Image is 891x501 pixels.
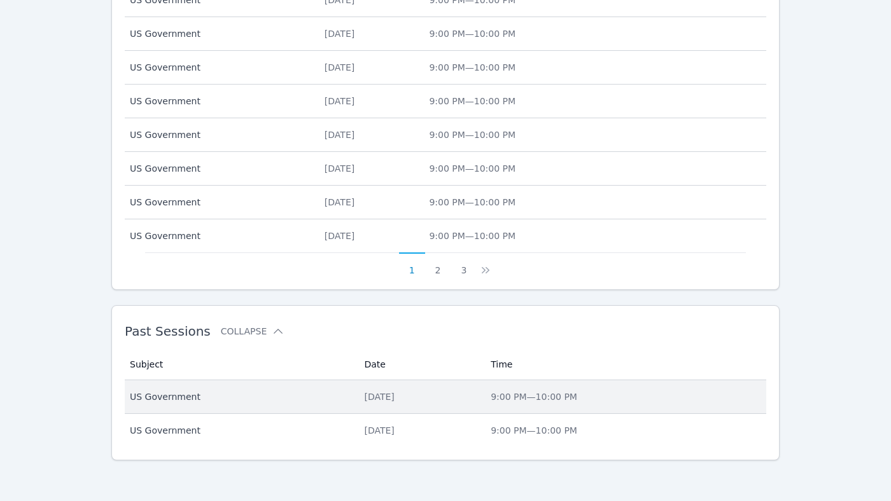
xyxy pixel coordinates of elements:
tr: US Government[DATE]9:00 PM—10:00 PM [125,118,766,152]
span: 9:00 PM — 10:00 PM [491,425,577,436]
span: US Government [130,128,309,141]
span: US Government [130,162,309,175]
tr: US Government[DATE]9:00 PM—10:00 PM [125,152,766,186]
span: US Government [130,196,309,209]
span: US Government [130,390,349,403]
span: Past Sessions [125,324,211,339]
div: [DATE] [325,196,414,209]
span: 9:00 PM — 10:00 PM [429,29,516,39]
button: Collapse [221,325,284,338]
tr: US Government[DATE]9:00 PM—10:00 PM [125,219,766,252]
th: Time [483,349,766,380]
tr: US Government[DATE]9:00 PM—10:00 PM [125,85,766,118]
button: 2 [425,252,451,277]
span: US Government [130,27,309,40]
span: US Government [130,61,309,74]
button: 1 [399,252,425,277]
tr: US Government[DATE]9:00 PM—10:00 PM [125,17,766,51]
span: 9:00 PM — 10:00 PM [429,96,516,106]
span: US Government [130,95,309,107]
th: Subject [125,349,356,380]
span: 9:00 PM — 10:00 PM [429,197,516,207]
span: US Government [130,424,349,437]
span: US Government [130,230,309,242]
span: 9:00 PM — 10:00 PM [429,130,516,140]
span: 9:00 PM — 10:00 PM [491,392,577,402]
div: [DATE] [325,230,414,242]
tr: US Government[DATE]9:00 PM—10:00 PM [125,51,766,85]
div: [DATE] [325,27,414,40]
div: [DATE] [325,128,414,141]
span: 9:00 PM — 10:00 PM [429,163,516,174]
span: 9:00 PM — 10:00 PM [429,231,516,241]
div: [DATE] [364,390,475,403]
button: 3 [451,252,477,277]
div: [DATE] [364,424,475,437]
div: [DATE] [325,61,414,74]
tr: US Government[DATE]9:00 PM—10:00 PM [125,414,766,447]
tr: US Government[DATE]9:00 PM—10:00 PM [125,380,766,414]
span: 9:00 PM — 10:00 PM [429,62,516,72]
div: [DATE] [325,162,414,175]
tr: US Government[DATE]9:00 PM—10:00 PM [125,186,766,219]
th: Date [356,349,483,380]
div: [DATE] [325,95,414,107]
